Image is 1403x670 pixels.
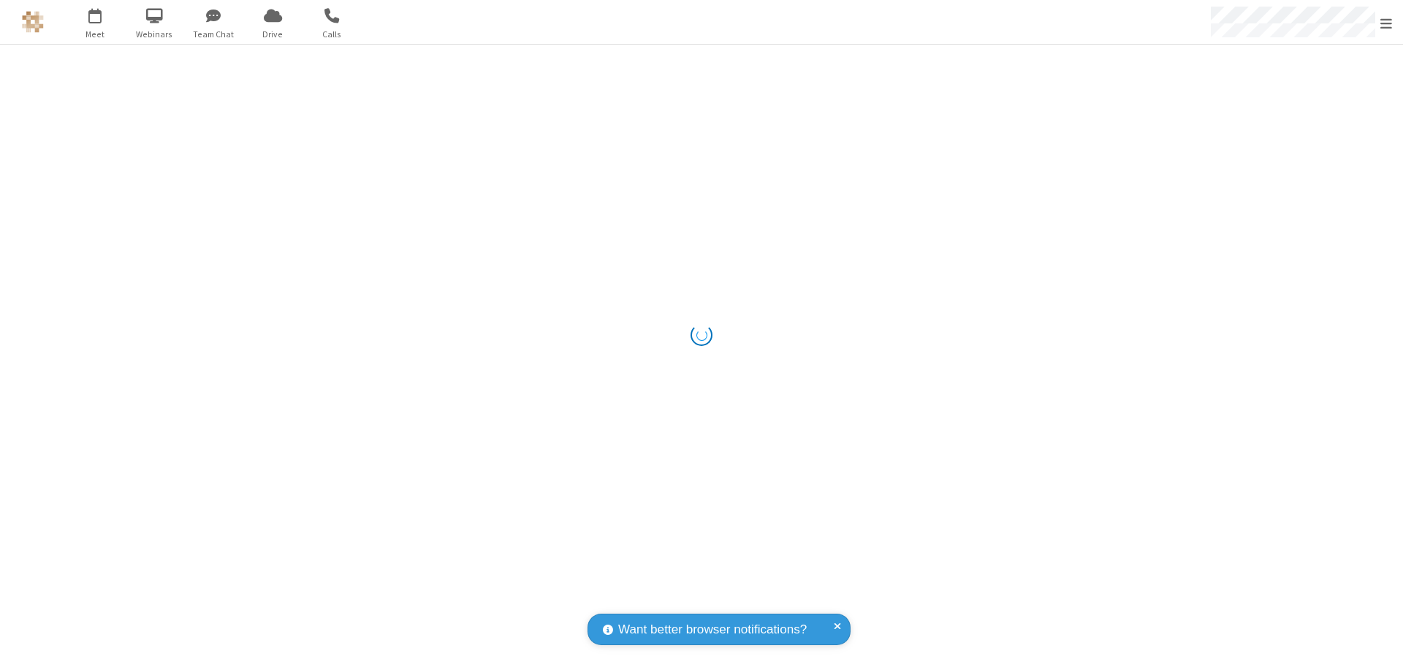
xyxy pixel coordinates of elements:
[618,620,807,639] span: Want better browser notifications?
[246,28,300,41] span: Drive
[186,28,241,41] span: Team Chat
[68,28,123,41] span: Meet
[22,11,44,33] img: QA Selenium DO NOT DELETE OR CHANGE
[127,28,182,41] span: Webinars
[305,28,360,41] span: Calls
